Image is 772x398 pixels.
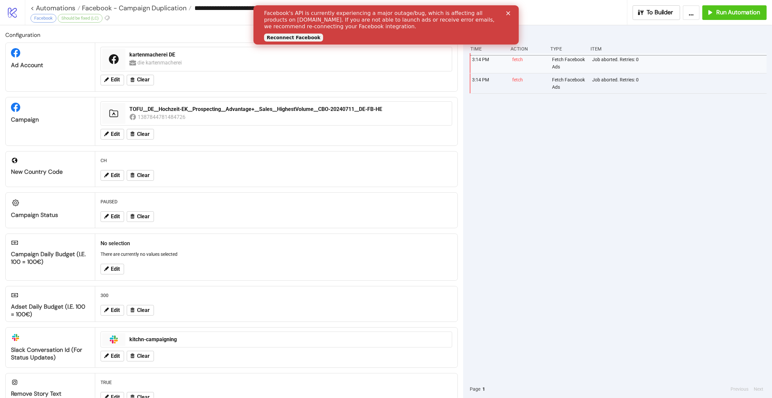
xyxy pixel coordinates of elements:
h2: No selection [101,239,452,248]
button: Run Automation [702,5,767,20]
button: Edit [101,211,124,222]
div: TOFU__DE__Hochzeit-EK__Prospecting__Advantage+__Sales__HighestVolume__CBO-20240711__DE-FB-HE [129,106,448,113]
span: Edit [111,131,120,137]
div: Campaign [11,116,90,124]
span: Run Automation [716,9,760,16]
div: 3:14 PM [471,53,507,73]
div: CH [98,154,455,167]
div: 300 [98,289,455,302]
div: Action [510,43,545,55]
button: Edit [101,129,124,140]
div: PAUSED [98,195,455,208]
button: To Builder [633,5,680,20]
span: Clear [137,77,150,83]
div: fetch [512,53,547,73]
div: Ad Account [11,61,90,69]
div: Type [550,43,585,55]
button: 1 [480,385,487,393]
iframe: Intercom live chat banner [253,5,519,45]
span: Edit [111,214,120,220]
button: ... [683,5,700,20]
button: Edit [101,170,124,181]
p: There are currently no values selected [101,250,452,258]
div: Should be fixed (LC) [58,14,103,23]
div: Campaign Status [11,211,90,219]
div: TRUE [98,376,455,389]
div: Time [470,43,505,55]
span: Clear [137,131,150,137]
span: Edit [111,266,120,272]
button: Edit [101,351,124,361]
div: Slack Conversation Id (for status updates) [11,346,90,361]
span: Page [470,385,480,393]
span: Clear [137,307,150,313]
div: New Country Code [11,168,90,176]
span: To Builder [647,9,673,16]
a: Facebook - Campaign Duplication [80,5,191,11]
span: Edit [111,77,120,83]
button: Clear [127,305,154,316]
span: Edit [111,172,120,178]
a: < Automations [31,5,80,11]
div: Remove Story Text [11,390,90,398]
button: Edit [101,75,124,85]
button: Edit [101,264,124,274]
div: Facebook [31,14,56,23]
button: Edit [101,305,124,316]
div: Campaign Daily Budget (i.e. 100 = 100€) [11,250,90,266]
button: Clear [127,170,154,181]
button: Clear [127,351,154,361]
span: Facebook - Campaign Duplication [80,4,186,12]
div: Fetch Facebook Ads [551,53,587,73]
div: 1387844781484726 [138,113,186,121]
div: 3:14 PM [471,73,507,93]
button: Clear [127,75,154,85]
button: Clear [127,129,154,140]
button: Previous [729,385,750,393]
h2: Results [470,31,767,39]
div: Fetch Facebook Ads [551,73,587,93]
div: die kartenmacherei [137,58,183,67]
h2: Configuration [5,31,458,39]
div: kitchn-campaigning [129,336,448,343]
div: fetch [512,73,547,93]
button: Clear [127,211,154,222]
span: Edit [111,307,120,313]
span: Clear [137,353,150,359]
div: Job aborted. Retries: 0 [592,73,768,93]
div: Item [590,43,767,55]
span: Edit [111,353,120,359]
div: Adset Daily Budget (i.e. 100 = 100€) [11,303,90,318]
button: Next [752,385,765,393]
span: Clear [137,214,150,220]
div: Job aborted. Retries: 0 [592,53,768,73]
span: Clear [137,172,150,178]
div: kartenmacherei DE [129,51,448,58]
